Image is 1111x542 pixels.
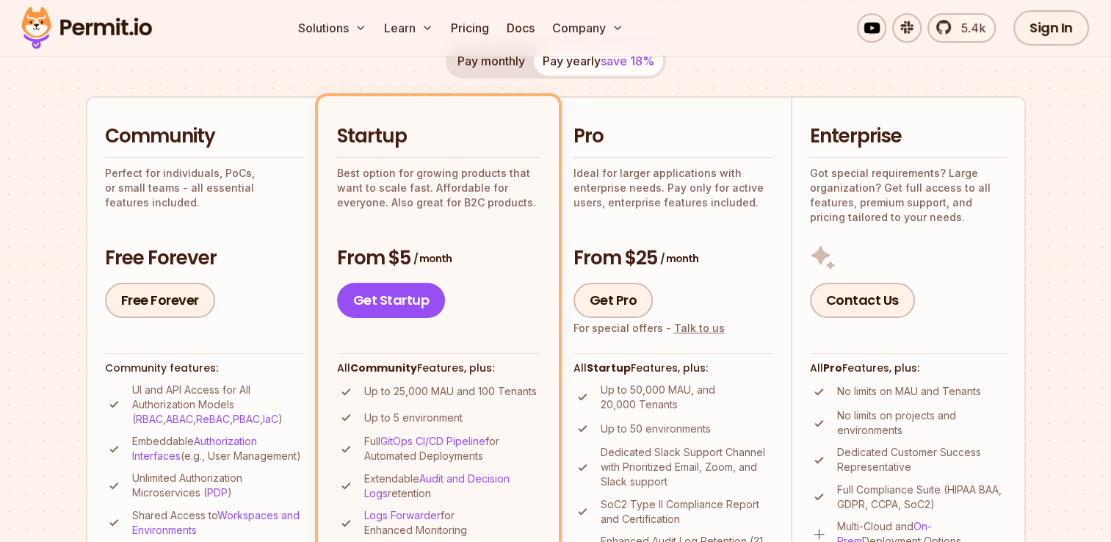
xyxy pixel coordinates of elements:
h4: All Features, plus: [573,361,773,375]
h2: Enterprise [810,124,1007,149]
a: IaC [263,413,278,425]
span: 5.4k [952,19,985,37]
h4: All Features, plus: [810,361,1007,375]
button: Company [546,13,629,43]
span: / month [660,251,698,266]
p: Up to 5 environment [364,411,463,425]
strong: Startup [587,361,631,375]
a: Authorization Interfaces [132,435,257,462]
div: For special offers - [573,321,725,336]
a: 5.4k [927,13,996,43]
img: Permit logo [15,3,159,53]
strong: Community [350,361,417,375]
p: SoC2 Type II Compliance Report and Certification [601,497,773,527]
a: Contact Us [810,283,915,318]
a: GitOps CI/CD Pipeline [380,435,485,447]
h2: Community [105,124,303,149]
a: Get Startup [337,283,446,318]
h2: Startup [337,124,540,149]
a: Workspaces and Environments [132,509,300,536]
p: Unlimited Authorization Microservices ( ) [132,471,303,500]
a: Sign In [1013,10,1089,46]
p: Extendable retention [364,471,540,501]
a: ReBAC [196,413,230,425]
p: Up to 25,000 MAU and 100 Tenants [364,384,537,399]
button: Learn [378,13,439,43]
h3: From $25 [573,246,773,271]
p: Dedicated Slack Support Channel with Prioritized Email, Zoom, and Slack support [601,445,773,489]
a: Logs Forwarder [364,509,441,521]
p: Up to 50,000 MAU, and 20,000 Tenants [601,383,773,412]
a: Talk to us [674,322,725,334]
a: Audit and Decision Logs [364,472,510,499]
p: Ideal for larger applications with enterprise needs. Pay only for active users, enterprise featur... [573,166,773,210]
h4: Community features: [105,361,303,375]
h4: All Features, plus: [337,361,540,375]
a: Free Forever [105,283,215,318]
p: Best option for growing products that want to scale fast. Affordable for everyone. Also great for... [337,166,540,210]
h3: From $5 [337,246,540,271]
p: Got special requirements? Large organization? Get full access to all features, premium support, a... [810,166,1007,225]
p: Shared Access to [132,508,303,538]
p: Full for Automated Deployments [364,434,540,463]
p: Dedicated Customer Success Representative [837,445,1007,474]
p: No limits on projects and environments [837,408,1007,438]
a: PDP [207,486,228,499]
a: Docs [501,13,540,43]
span: / month [413,251,452,266]
p: Up to 50 environments [601,422,711,436]
a: RBAC [136,413,163,425]
a: Pricing [445,13,495,43]
p: Perfect for individuals, PoCs, or small teams - all essential features included. [105,166,303,210]
button: Solutions [292,13,372,43]
h3: Free Forever [105,246,303,271]
p: Full Compliance Suite (HIPAA BAA, GDPR, CCPA, SoC2) [837,483,1007,512]
a: Get Pro [573,283,654,318]
p: for Enhanced Monitoring [364,508,540,538]
p: UI and API Access for All Authorization Models ( , , , , ) [132,383,303,427]
a: ABAC [166,413,193,425]
a: PBAC [233,413,260,425]
h2: Pro [573,124,773,149]
strong: Pro [823,361,842,375]
p: Embeddable (e.g., User Management) [132,434,303,463]
button: Pay monthly [449,46,534,76]
p: No limits on MAU and Tenants [837,384,981,399]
